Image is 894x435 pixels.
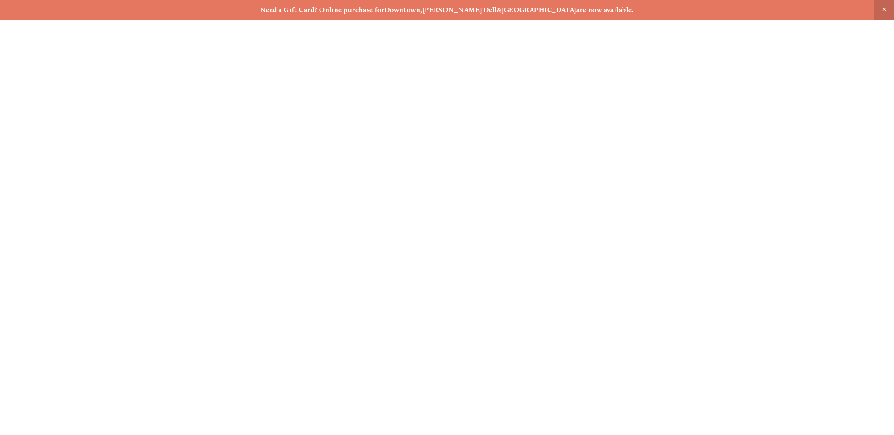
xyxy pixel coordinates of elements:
[260,6,385,14] strong: Need a Gift Card? Online purchase for
[423,6,497,14] a: [PERSON_NAME] Dell
[420,6,422,14] strong: ,
[501,6,576,14] a: [GEOGRAPHIC_DATA]
[385,6,421,14] a: Downtown
[576,6,634,14] strong: are now available.
[497,6,501,14] strong: &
